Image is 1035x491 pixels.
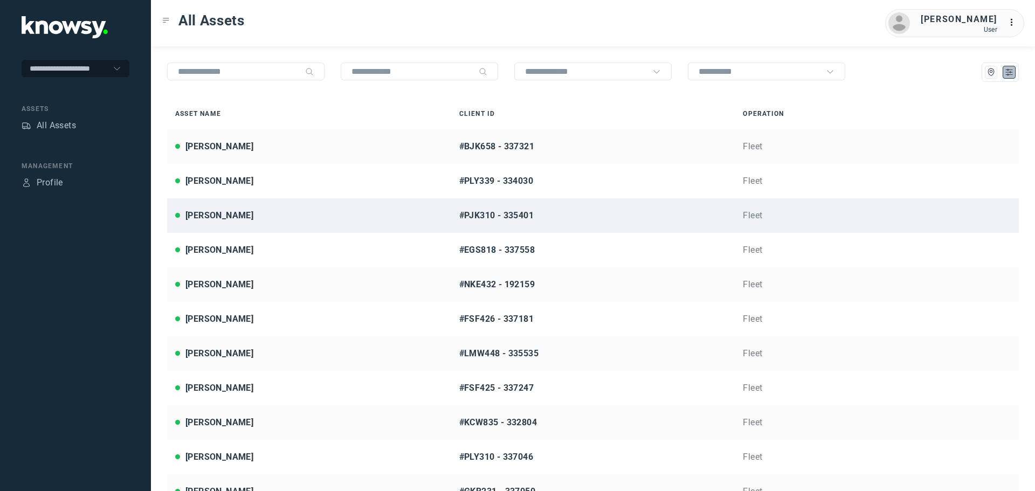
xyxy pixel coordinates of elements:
[185,451,253,464] div: [PERSON_NAME]
[888,12,910,34] img: avatar.png
[743,209,1011,222] div: Fleet
[167,371,1019,405] a: [PERSON_NAME]#FSF425 - 337247Fleet
[743,451,1011,464] div: Fleet
[185,382,253,395] div: [PERSON_NAME]
[459,278,727,291] div: #NKE432 - 192159
[743,175,1011,188] div: Fleet
[22,119,76,132] a: AssetsAll Assets
[1008,16,1021,31] div: :
[185,278,253,291] div: [PERSON_NAME]
[185,313,253,326] div: [PERSON_NAME]
[459,347,727,360] div: #LMW448 - 335535
[167,198,1019,233] a: [PERSON_NAME]#PJK310 - 335401Fleet
[185,416,253,429] div: [PERSON_NAME]
[167,129,1019,164] a: [PERSON_NAME]#BJK658 - 337321Fleet
[743,382,1011,395] div: Fleet
[167,164,1019,198] a: [PERSON_NAME]#PLY339 - 334030Fleet
[22,178,31,188] div: Profile
[459,140,727,153] div: #BJK658 - 337321
[167,336,1019,371] a: [PERSON_NAME]#LMW448 - 335535Fleet
[167,440,1019,474] a: [PERSON_NAME]#PLY310 - 337046Fleet
[22,121,31,130] div: Assets
[921,13,997,26] div: [PERSON_NAME]
[459,109,727,119] div: Client ID
[743,109,1011,119] div: Operation
[167,302,1019,336] a: [PERSON_NAME]#FSF426 - 337181Fleet
[175,109,443,119] div: Asset Name
[22,161,129,171] div: Management
[1004,67,1014,77] div: List
[162,17,170,24] div: Toggle Menu
[37,176,63,189] div: Profile
[743,244,1011,257] div: Fleet
[185,140,253,153] div: [PERSON_NAME]
[459,244,727,257] div: #EGS818 - 337558
[459,175,727,188] div: #PLY339 - 334030
[1008,16,1021,29] div: :
[986,67,996,77] div: Map
[185,175,253,188] div: [PERSON_NAME]
[185,347,253,360] div: [PERSON_NAME]
[167,405,1019,440] a: [PERSON_NAME]#KCW835 - 332804Fleet
[178,11,245,30] span: All Assets
[22,104,129,114] div: Assets
[459,451,727,464] div: #PLY310 - 337046
[743,313,1011,326] div: Fleet
[22,16,108,38] img: Application Logo
[921,26,997,33] div: User
[167,233,1019,267] a: [PERSON_NAME]#EGS818 - 337558Fleet
[743,347,1011,360] div: Fleet
[459,313,727,326] div: #FSF426 - 337181
[459,416,727,429] div: #KCW835 - 332804
[743,140,1011,153] div: Fleet
[167,267,1019,302] a: [PERSON_NAME]#NKE432 - 192159Fleet
[743,278,1011,291] div: Fleet
[459,209,727,222] div: #PJK310 - 335401
[305,67,314,76] div: Search
[479,67,487,76] div: Search
[185,244,253,257] div: [PERSON_NAME]
[459,382,727,395] div: #FSF425 - 337247
[37,119,76,132] div: All Assets
[1009,18,1019,26] tspan: ...
[743,416,1011,429] div: Fleet
[185,209,253,222] div: [PERSON_NAME]
[22,176,63,189] a: ProfileProfile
